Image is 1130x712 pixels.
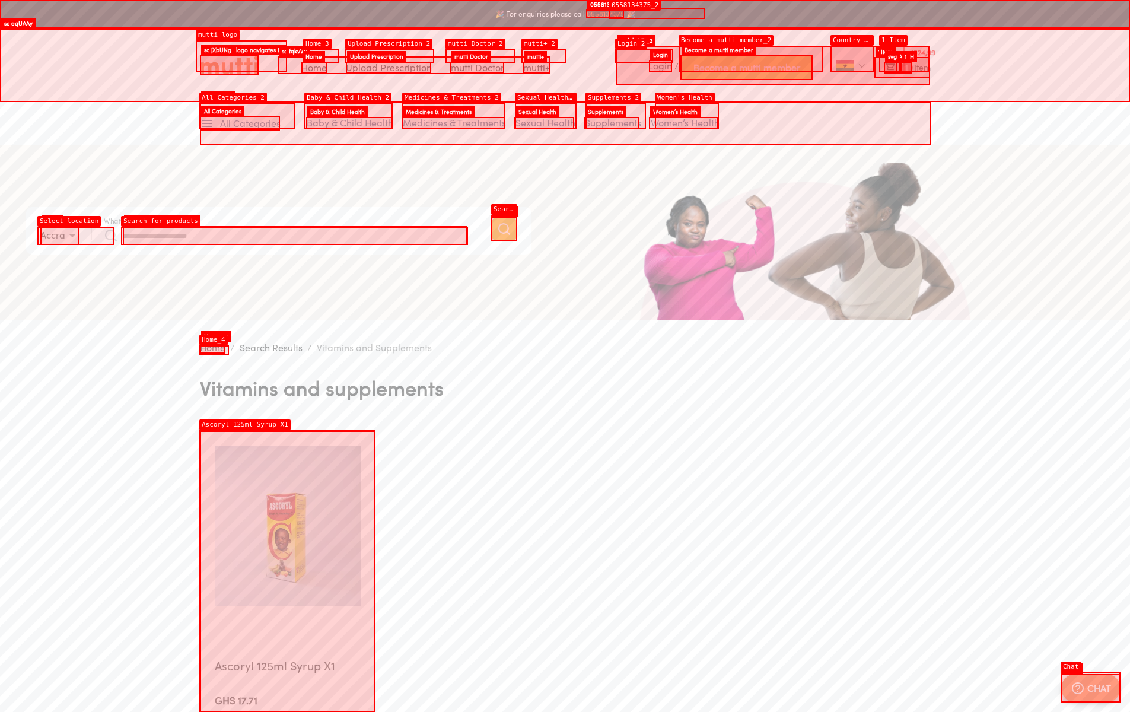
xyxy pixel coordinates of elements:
[403,117,506,129] a: Medicines & Treatments
[200,342,225,354] a: Home
[200,55,259,75] a: Link on the logo navigates to HomePage
[346,62,432,74] a: Navigates to Prescription Upload Page
[220,117,281,131] span: All Categories
[491,217,517,241] button: Search
[1061,674,1121,703] button: CHAT
[200,55,259,75] img: Logo
[40,218,53,225] label: City
[651,117,720,129] a: Women’s Health
[858,62,865,69] img: Dropdown
[215,659,361,690] h5: Ascoryl 125ml Syrup X1
[215,446,361,606] img: Ascoryl 125ml Syrup X1
[200,376,444,401] h4: Vitamins and Supplements
[587,9,625,18] a: 0558134375
[1087,681,1111,695] p: CHAT
[215,694,361,708] h2: GHS 17.71
[40,226,79,245] div: Accra
[307,341,312,355] li: /
[515,117,575,129] a: Sexual Health
[317,341,432,355] p: Vitamins and Supplements
[523,62,550,74] a: Navigates to mutti+ page
[874,57,930,78] li: Item
[585,117,641,129] a: Supplements
[681,55,813,80] button: Become a mutti member
[901,62,913,74] span: 1
[307,117,393,129] a: Baby & Child Health
[693,59,800,76] span: Become a mutti member
[836,60,854,72] img: Ghana
[200,341,931,355] nav: breadcrumb
[240,341,303,355] p: Search Results
[451,62,504,74] a: Navigates to mutti doctor website
[230,341,235,355] li: /
[301,62,327,74] a: Navigates to Home Page
[104,218,187,225] label: What are you looking for?
[648,60,672,72] span: Login
[639,50,813,85] li: /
